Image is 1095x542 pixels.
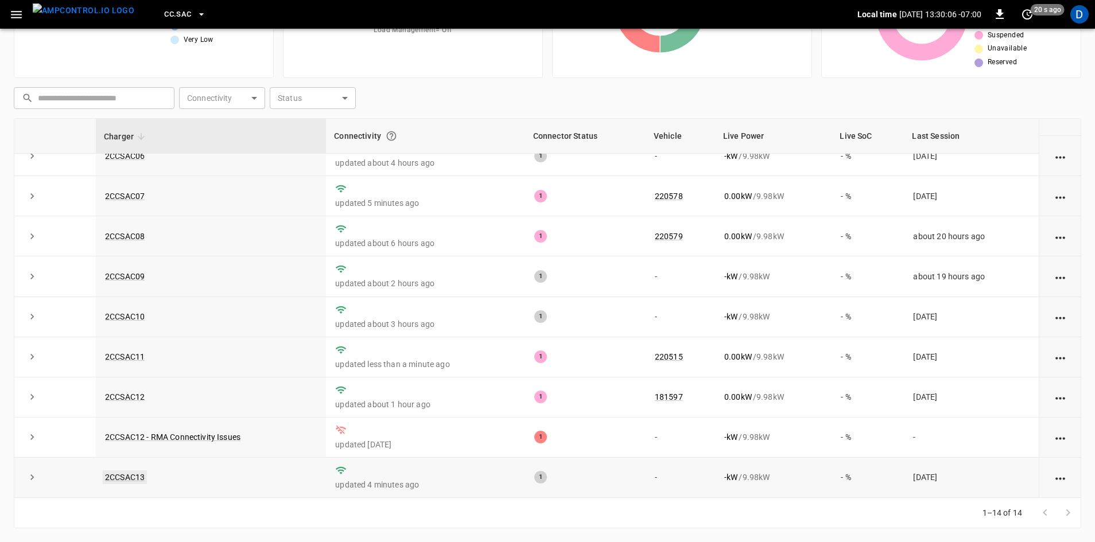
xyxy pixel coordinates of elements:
div: action cell options [1053,431,1067,443]
th: Connector Status [525,119,646,154]
td: about 20 hours ago [904,216,1039,256]
span: Very Low [184,34,213,46]
th: Live Power [715,119,832,154]
td: [DATE] [904,337,1039,377]
img: ampcontrol.io logo [33,3,134,18]
a: 2CCSAC06 [105,151,145,161]
td: - [646,458,715,498]
button: expand row [24,188,41,205]
div: / 9.98 kW [724,190,823,202]
p: - kW [724,431,737,443]
td: - % [832,216,904,256]
span: Reserved [988,57,1017,68]
div: 1 [534,310,547,323]
p: 1–14 of 14 [983,507,1023,518]
p: updated 5 minutes ago [335,197,515,209]
button: set refresh interval [1018,5,1036,24]
div: action cell options [1053,311,1067,322]
p: updated about 2 hours ago [335,278,515,289]
a: 181597 [655,392,683,401]
div: 1 [534,270,547,283]
p: 0.00 kW [724,190,752,202]
div: 1 [534,350,547,363]
div: action cell options [1053,471,1067,483]
div: / 9.98 kW [724,391,823,403]
button: expand row [24,308,41,325]
div: action cell options [1053,231,1067,242]
a: 2CCSAC12 [105,392,145,401]
td: - [646,418,715,458]
p: 0.00 kW [724,391,752,403]
div: / 9.98 kW [724,351,823,362]
span: Suspended [988,30,1024,41]
td: - [646,297,715,337]
div: / 9.98 kW [724,311,823,322]
div: Connectivity [334,126,517,146]
div: action cell options [1053,391,1067,403]
td: [DATE] [904,136,1039,176]
button: expand row [24,147,41,165]
span: Charger [104,130,149,143]
a: 2CCSAC07 [105,192,145,201]
div: 1 [534,471,547,483]
p: updated about 1 hour ago [335,399,515,410]
div: / 9.98 kW [724,150,823,162]
div: 1 [534,230,547,243]
a: 2CCSAC13 [103,470,147,484]
td: - % [832,136,904,176]
td: - % [832,297,904,337]
a: 2CCSAC12 - RMA Connectivity Issues [105,432,240,442]
th: Live SoC [832,119,904,154]
div: action cell options [1053,110,1067,122]
a: 220578 [655,192,683,201]
span: 20 s ago [1031,4,1065,15]
button: Connection between the charger and our software. [381,126,402,146]
p: updated about 4 hours ago [335,157,515,169]
p: updated about 6 hours ago [335,237,515,249]
td: - % [832,377,904,418]
td: - [646,136,715,176]
th: Last Session [904,119,1039,154]
div: action cell options [1053,271,1067,282]
a: 220579 [655,232,683,241]
button: expand row [24,428,41,446]
div: / 9.98 kW [724,231,823,242]
td: about 19 hours ago [904,256,1039,297]
p: - kW [724,271,737,282]
button: expand row [24,388,41,405]
p: updated 4 minutes ago [335,479,515,490]
td: - % [832,256,904,297]
span: Unavailable [988,43,1027,54]
td: - % [832,176,904,216]
div: 1 [534,150,547,162]
p: - kW [724,311,737,322]
div: action cell options [1053,150,1067,162]
span: CC.SAC [164,8,191,21]
div: profile-icon [1070,5,1089,24]
p: updated less than a minute ago [335,358,515,370]
div: / 9.98 kW [724,471,823,483]
th: Vehicle [646,119,715,154]
td: - % [832,337,904,377]
div: action cell options [1053,351,1067,362]
div: 1 [534,431,547,443]
td: - [646,256,715,297]
td: [DATE] [904,377,1039,418]
button: CC.SAC [160,3,211,26]
p: - kW [724,471,737,483]
div: action cell options [1053,190,1067,202]
div: 1 [534,190,547,202]
p: updated about 3 hours ago [335,318,515,330]
p: Local time [857,9,897,20]
td: [DATE] [904,458,1039,498]
button: expand row [24,348,41,365]
span: Load Management = Off [374,25,452,36]
div: / 9.98 kW [724,271,823,282]
p: 0.00 kW [724,231,752,242]
p: updated [DATE] [335,439,515,450]
a: 2CCSAC10 [105,312,145,321]
p: 0.00 kW [724,351,752,362]
a: 2CCSAC09 [105,272,145,281]
td: [DATE] [904,176,1039,216]
a: 220515 [655,352,683,361]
